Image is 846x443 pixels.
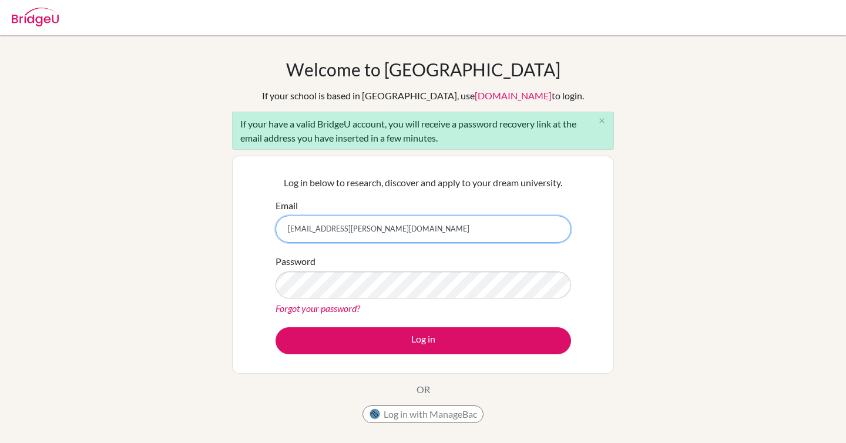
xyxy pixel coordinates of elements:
h1: Welcome to [GEOGRAPHIC_DATA] [286,59,560,80]
button: Log in [276,327,571,354]
a: Forgot your password? [276,303,360,314]
i: close [597,116,606,125]
img: Bridge-U [12,8,59,26]
label: Email [276,199,298,213]
label: Password [276,254,315,269]
button: Log in with ManageBac [362,405,484,423]
p: OR [417,382,430,397]
div: If your have a valid BridgeU account, you will receive a password recovery link at the email addr... [232,112,614,150]
button: Close [590,112,613,130]
div: If your school is based in [GEOGRAPHIC_DATA], use to login. [262,89,584,103]
a: [DOMAIN_NAME] [475,90,552,101]
p: Log in below to research, discover and apply to your dream university. [276,176,571,190]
